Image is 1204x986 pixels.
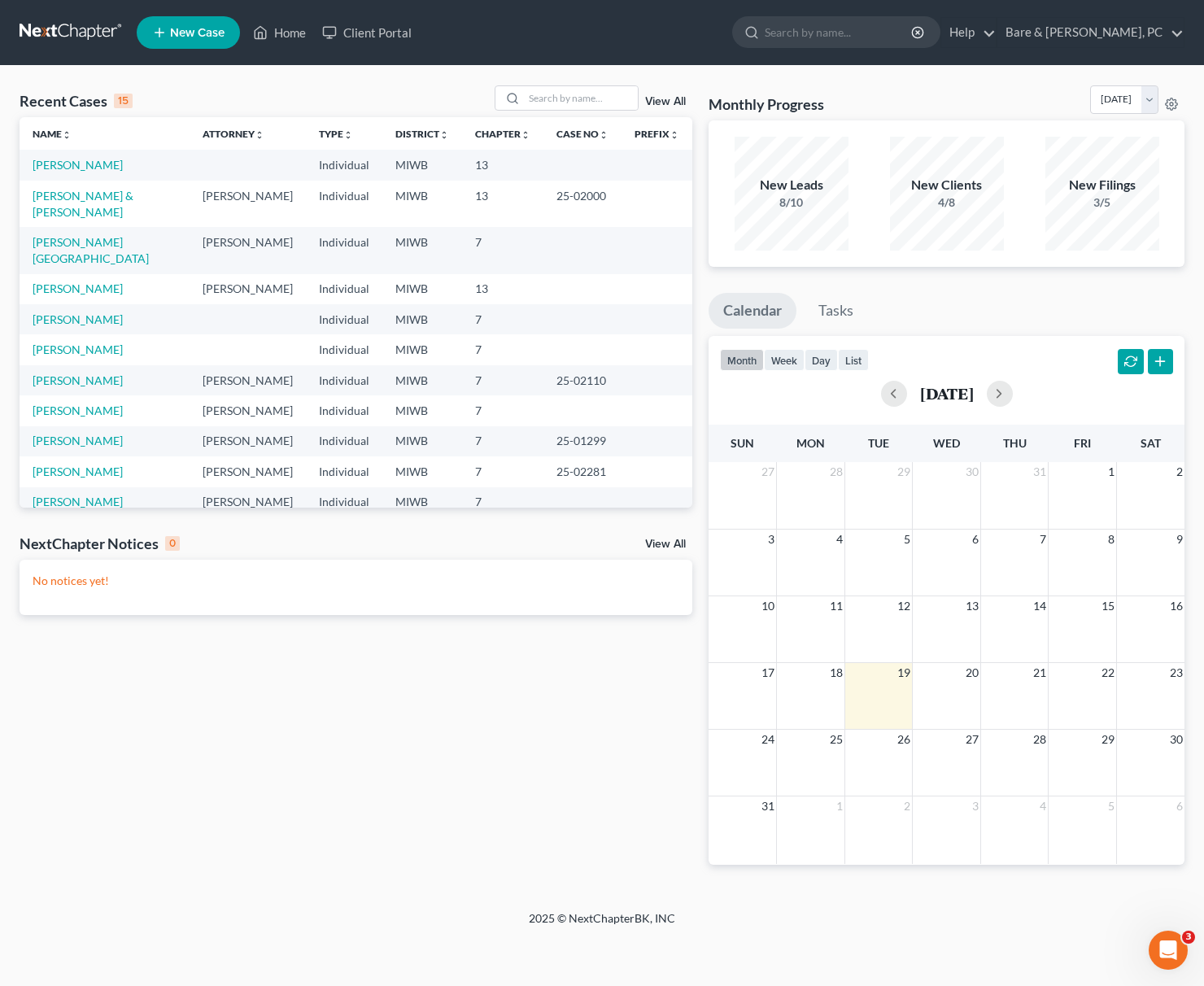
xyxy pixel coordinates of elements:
span: 24 [760,730,776,749]
td: Individual [306,304,382,334]
span: 31 [760,796,776,816]
a: Prefixunfold_more [635,128,679,140]
a: [PERSON_NAME] [33,373,123,387]
td: MIWB [382,365,462,395]
a: [PERSON_NAME] & [PERSON_NAME] [33,189,133,219]
td: [PERSON_NAME] [190,395,306,425]
span: 29 [1100,730,1116,749]
td: 13 [462,150,543,180]
span: 29 [896,462,912,482]
a: View All [645,96,686,107]
a: [PERSON_NAME] [33,404,123,417]
span: 23 [1168,663,1184,683]
i: unfold_more [670,130,679,140]
span: 4 [835,530,844,549]
span: 18 [828,663,844,683]
td: MIWB [382,395,462,425]
span: 2 [902,796,912,816]
td: [PERSON_NAME] [190,426,306,456]
span: Sat [1141,436,1161,450]
a: Nameunfold_more [33,128,72,140]
div: 2025 © NextChapterBK, INC [138,910,1066,940]
a: [PERSON_NAME] [33,281,123,295]
span: Mon [796,436,825,450]
td: [PERSON_NAME] [190,227,306,273]
span: 28 [1032,730,1048,749]
span: 3 [1182,931,1195,944]
span: Thu [1003,436,1027,450]
td: [PERSON_NAME] [190,274,306,304]
a: Attorneyunfold_more [203,128,264,140]
td: Individual [306,150,382,180]
p: No notices yet! [33,573,679,589]
div: 8/10 [735,194,848,211]
h2: [DATE] [920,385,974,402]
span: Wed [933,436,960,450]
i: unfold_more [439,130,449,140]
div: New Leads [735,176,848,194]
td: [PERSON_NAME] [190,365,306,395]
span: 3 [766,530,776,549]
h3: Monthly Progress [709,94,824,114]
span: New Case [170,27,225,39]
td: Individual [306,426,382,456]
td: Individual [306,395,382,425]
a: [PERSON_NAME] [33,158,123,172]
span: 7 [1038,530,1048,549]
td: MIWB [382,181,462,227]
span: 19 [896,663,912,683]
span: 30 [964,462,980,482]
input: Search by name... [765,17,914,47]
td: 13 [462,274,543,304]
button: month [720,349,764,371]
td: 25-01299 [543,426,622,456]
button: day [805,349,838,371]
a: Case Nounfold_more [556,128,609,140]
div: Recent Cases [20,91,133,111]
input: Search by name... [524,86,638,110]
span: 27 [964,730,980,749]
td: MIWB [382,426,462,456]
span: 17 [760,663,776,683]
div: 3/5 [1045,194,1159,211]
button: week [764,349,805,371]
td: [PERSON_NAME] [190,487,306,517]
div: NextChapter Notices [20,534,180,553]
span: 5 [1106,796,1116,816]
i: unfold_more [255,130,264,140]
span: 8 [1106,530,1116,549]
a: [PERSON_NAME] [33,465,123,478]
td: [PERSON_NAME] [190,456,306,486]
button: list [838,349,869,371]
td: Individual [306,334,382,364]
span: 9 [1175,530,1184,549]
div: 15 [114,94,133,108]
span: 21 [1032,663,1048,683]
span: Tue [868,436,889,450]
span: 15 [1100,596,1116,616]
td: 25-02110 [543,365,622,395]
span: 25 [828,730,844,749]
td: Individual [306,274,382,304]
span: 31 [1032,462,1048,482]
span: 22 [1100,663,1116,683]
span: 28 [828,462,844,482]
td: 7 [462,304,543,334]
div: New Clients [890,176,1004,194]
span: 2 [1175,462,1184,482]
span: 4 [1038,796,1048,816]
a: Help [941,18,996,47]
td: 7 [462,365,543,395]
a: [PERSON_NAME] [33,434,123,447]
span: 5 [902,530,912,549]
span: 11 [828,596,844,616]
td: 25-02000 [543,181,622,227]
td: Individual [306,365,382,395]
td: Individual [306,227,382,273]
span: 10 [760,596,776,616]
a: View All [645,539,686,550]
span: 16 [1168,596,1184,616]
a: Typeunfold_more [319,128,353,140]
span: 13 [964,596,980,616]
td: 7 [462,426,543,456]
